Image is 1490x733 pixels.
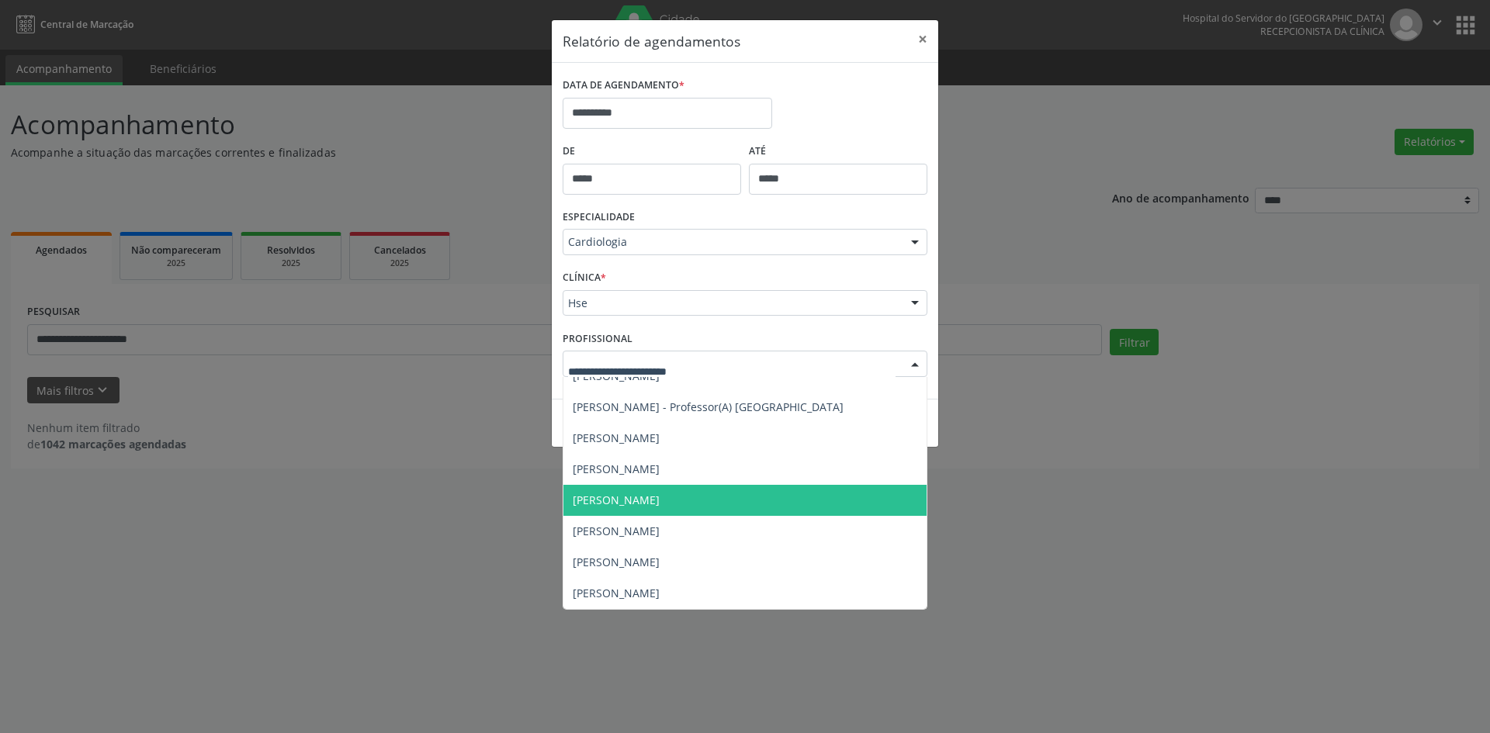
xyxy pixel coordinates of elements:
[563,140,741,164] label: De
[573,430,660,445] span: [PERSON_NAME]
[907,20,938,58] button: Close
[563,74,684,98] label: DATA DE AGENDAMENTO
[573,462,660,476] span: [PERSON_NAME]
[563,206,635,230] label: ESPECIALIDADE
[573,555,660,569] span: [PERSON_NAME]
[563,327,632,351] label: PROFISSIONAL
[573,524,660,538] span: [PERSON_NAME]
[573,399,844,414] span: [PERSON_NAME] - Professor(A) [GEOGRAPHIC_DATA]
[563,31,740,51] h5: Relatório de agendamentos
[573,586,660,600] span: [PERSON_NAME]
[749,140,927,164] label: ATÉ
[568,234,896,250] span: Cardiologia
[563,266,606,290] label: CLÍNICA
[573,493,660,507] span: [PERSON_NAME]
[568,296,896,311] span: Hse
